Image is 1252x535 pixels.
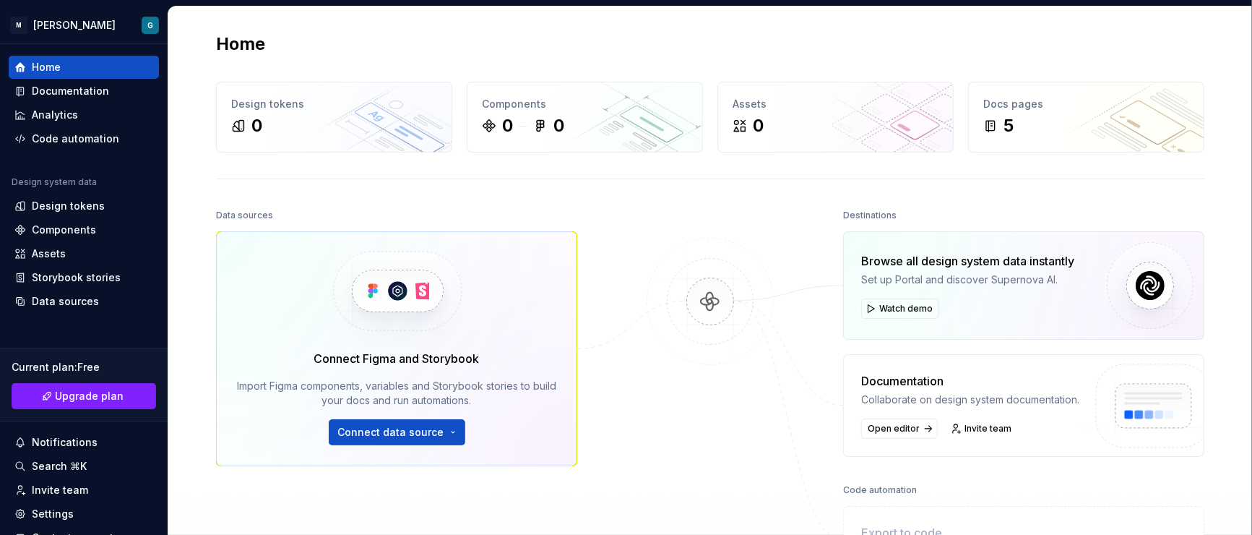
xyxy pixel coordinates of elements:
a: Assets [9,242,159,265]
div: Notifications [32,435,98,450]
button: Connect data source [329,419,465,445]
div: Settings [32,507,74,521]
div: Components [32,223,96,237]
div: Set up Portal and discover Supernova AI. [861,273,1074,287]
div: Search ⌘K [32,459,87,474]
div: Storybook stories [32,270,121,285]
div: Components [482,97,688,111]
a: Upgrade plan [12,383,156,409]
a: Documentation [9,80,159,103]
div: Docs pages [983,97,1189,111]
div: Home [32,60,61,74]
div: M [10,17,27,34]
div: 5 [1003,114,1014,137]
a: Analytics [9,103,159,127]
h2: Home [216,33,265,56]
div: 0 [753,114,764,137]
div: Analytics [32,108,78,122]
div: 0 [502,114,513,137]
div: Collaborate on design system documentation. [861,393,1079,407]
span: Open editor [868,423,920,435]
button: M[PERSON_NAME]G [3,9,165,40]
div: Import Figma components, variables and Storybook stories to build your docs and run automations. [237,379,556,408]
a: Code automation [9,127,159,150]
div: [PERSON_NAME] [33,18,116,33]
a: Invite team [9,479,159,502]
a: Design tokens0 [216,82,452,153]
div: Data sources [32,294,99,309]
div: Documentation [32,84,109,98]
div: 0 [251,114,262,137]
a: Invite team [946,419,1018,439]
div: Design tokens [231,97,437,111]
a: Home [9,56,159,79]
button: Search ⌘K [9,455,159,478]
button: Notifications [9,431,159,454]
span: Watch demo [879,303,933,314]
a: Open editor [861,419,938,439]
a: Settings [9,502,159,526]
div: Code automation [32,132,119,146]
a: Design tokens [9,194,159,218]
div: Connect Figma and Storybook [314,350,480,367]
div: Assets [32,247,66,261]
a: Data sources [9,290,159,313]
a: Components [9,218,159,241]
a: Storybook stories [9,266,159,289]
a: Docs pages5 [968,82,1204,153]
div: Destinations [843,205,897,226]
span: Connect data source [338,425,444,440]
div: Code automation [843,480,917,500]
button: Watch demo [861,299,939,319]
div: Design system data [12,176,97,188]
a: Assets0 [717,82,954,153]
div: Current plan : Free [12,360,156,374]
div: Assets [733,97,938,111]
div: Design tokens [32,199,105,213]
div: 0 [553,114,564,137]
div: Browse all design system data instantly [861,252,1074,270]
div: Documentation [861,372,1079,390]
div: Invite team [32,483,88,497]
span: Invite team [964,423,1011,435]
span: Upgrade plan [56,389,124,403]
div: Data sources [216,205,273,226]
div: G [147,20,153,31]
a: Components00 [467,82,703,153]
